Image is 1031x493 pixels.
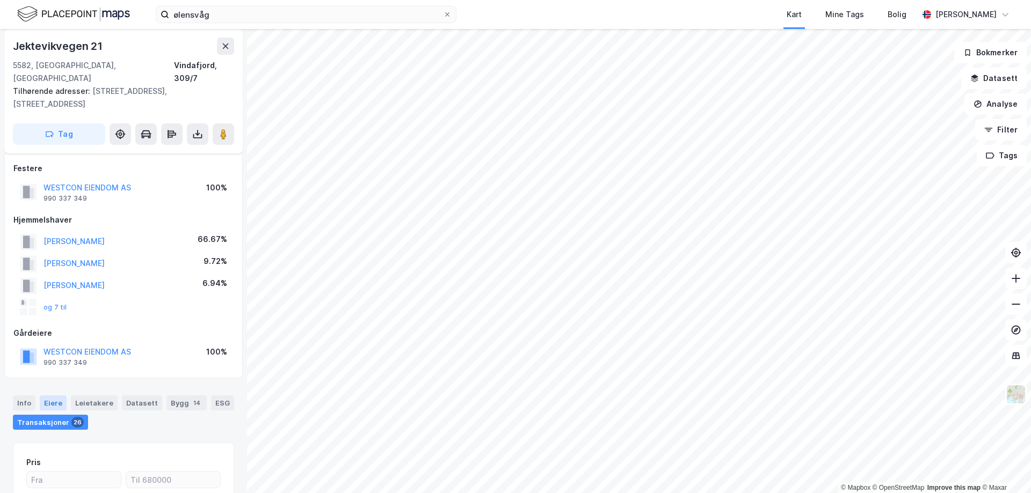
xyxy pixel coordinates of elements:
[169,6,443,23] input: Søk på adresse, matrikkel, gårdeiere, leietakere eller personer
[787,8,802,21] div: Kart
[13,86,92,95] span: Tilhørende adresser:
[17,5,130,24] img: logo.f888ab2527a4732fd821a326f86c7f29.svg
[13,327,234,340] div: Gårdeiere
[975,119,1027,141] button: Filter
[43,358,87,367] div: 990 337 349
[174,59,234,85] div: Vindafjord, 309/7
[71,417,84,428] div: 26
[888,8,906,21] div: Bolig
[13,214,234,226] div: Hjemmelshaver
[935,8,997,21] div: [PERSON_NAME]
[13,162,234,175] div: Festere
[27,472,121,488] input: Fra
[166,395,207,410] div: Bygg
[961,68,1027,89] button: Datasett
[191,398,202,408] div: 14
[211,395,234,410] div: ESG
[13,38,105,55] div: Jektevikvegen 21
[198,233,227,246] div: 66.67%
[964,93,1027,115] button: Analyse
[825,8,864,21] div: Mine Tags
[206,181,227,194] div: 100%
[122,395,162,410] div: Datasett
[841,484,870,491] a: Mapbox
[13,59,174,85] div: 5582, [GEOGRAPHIC_DATA], [GEOGRAPHIC_DATA]
[13,395,35,410] div: Info
[977,145,1027,166] button: Tags
[977,442,1031,493] iframe: Chat Widget
[977,442,1031,493] div: Kontrollprogram for chat
[206,345,227,358] div: 100%
[71,395,118,410] div: Leietakere
[873,484,925,491] a: OpenStreetMap
[43,194,87,203] div: 990 337 349
[927,484,981,491] a: Improve this map
[126,472,220,488] input: Til 680000
[13,415,88,430] div: Transaksjoner
[954,42,1027,63] button: Bokmerker
[13,85,226,111] div: [STREET_ADDRESS], [STREET_ADDRESS]
[26,456,41,469] div: Pris
[40,395,67,410] div: Eiere
[13,123,105,145] button: Tag
[204,255,227,268] div: 9.72%
[202,277,227,290] div: 6.94%
[1006,384,1026,404] img: Z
